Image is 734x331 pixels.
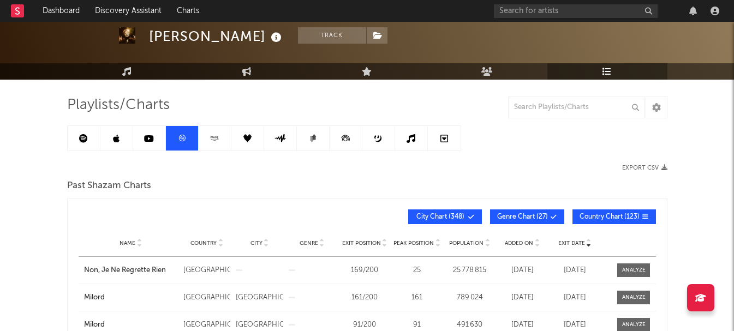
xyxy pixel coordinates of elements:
span: Exit Date [558,240,585,246]
span: Playlists/Charts [67,99,170,112]
span: City Chart ( 348 ) [415,214,466,220]
div: [GEOGRAPHIC_DATA] [183,265,230,276]
div: 25 778 815 [446,265,493,276]
button: Country Chart(123) [572,209,656,224]
div: 91 [393,320,440,330]
a: Non, Je Ne Regrette Rien [84,265,178,276]
span: Past Shazam Charts [67,179,151,192]
div: [GEOGRAPHIC_DATA] [236,292,283,303]
div: [DATE] [499,292,546,303]
input: Search Playlists/Charts [508,97,645,118]
div: 491 630 [446,320,493,330]
div: 169 / 200 [341,265,388,276]
a: Milord [84,292,178,303]
div: [DATE] [551,265,598,276]
div: [GEOGRAPHIC_DATA] [183,292,230,303]
span: Name [120,240,135,246]
span: Peak Position [393,240,434,246]
button: Genre Chart(27) [490,209,564,224]
a: Milord [84,320,178,330]
span: Genre Chart ( 27 ) [497,214,548,220]
div: 161 / 200 [341,292,388,303]
div: 91 / 200 [341,320,388,330]
span: City [250,240,262,246]
button: Export CSV [622,165,667,171]
span: Country [190,240,217,246]
span: Added On [505,240,533,246]
div: [DATE] [499,320,546,330]
div: [PERSON_NAME] [149,27,284,45]
div: [DATE] [551,320,598,330]
div: 25 [393,265,440,276]
span: Population [449,240,484,246]
div: [DATE] [499,265,546,276]
button: Track [298,27,366,44]
div: 789 024 [446,292,493,303]
input: Search for artists [494,4,658,18]
div: 161 [393,292,440,303]
span: Exit Position [342,240,381,246]
button: City Chart(348) [408,209,482,224]
div: [GEOGRAPHIC_DATA] [183,320,230,330]
span: Country Chart ( 123 ) [580,214,640,220]
div: [DATE] [551,292,598,303]
span: Genre [300,240,318,246]
div: [GEOGRAPHIC_DATA] [236,320,283,330]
